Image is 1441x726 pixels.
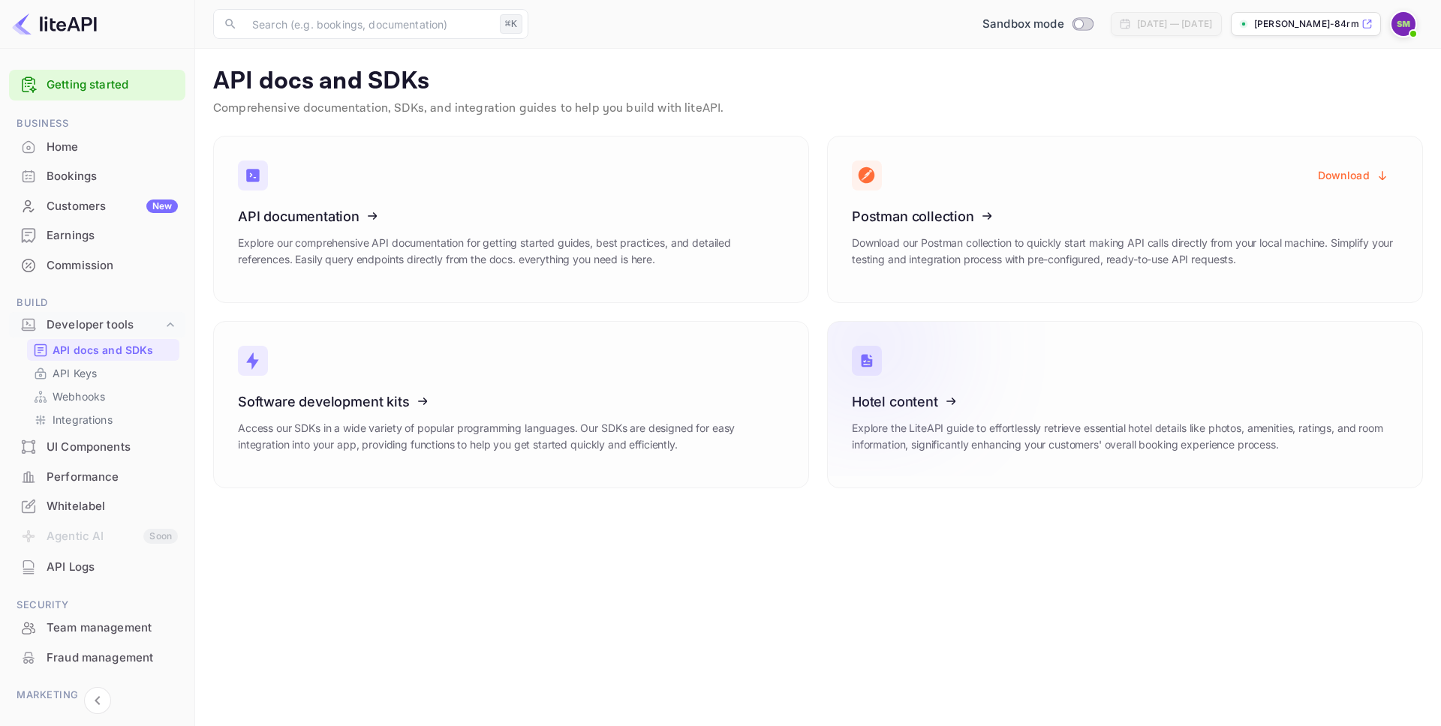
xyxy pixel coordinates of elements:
[33,412,173,427] a: Integrations
[47,498,178,515] div: Whitelabel
[9,433,185,462] div: UI Components
[9,597,185,613] span: Security
[213,100,1423,118] p: Comprehensive documentation, SDKs, and integration guides to help you build with liteAPI.
[9,463,185,490] a: Performance
[47,559,178,576] div: API Logs
[53,365,97,381] p: API Keys
[146,199,178,213] div: New
[33,342,173,358] a: API docs and SDKs
[9,613,185,641] a: Team management
[47,469,178,486] div: Performance
[53,412,113,427] p: Integrations
[9,251,185,279] a: Commission
[9,613,185,643] div: Team management
[12,12,97,36] img: LiteAPI logo
[9,643,185,673] div: Fraud management
[9,192,185,220] a: CustomersNew
[213,321,809,488] a: Software development kitsAccess our SDKs in a wide variety of popular programming languages. Our ...
[27,362,179,384] div: API Keys
[9,687,185,703] span: Marketing
[9,643,185,671] a: Fraud management
[47,76,178,94] a: Getting started
[27,409,179,430] div: Integrations
[1391,12,1415,36] img: Steve Magno
[238,420,784,453] p: Access our SDKs in a wide variety of popular programming languages. Our SDKs are designed for eas...
[9,553,185,580] a: API Logs
[213,136,809,303] a: API documentationExplore our comprehensive API documentation for getting started guides, best pra...
[9,133,185,162] div: Home
[47,227,178,244] div: Earnings
[33,388,173,404] a: Webhooks
[852,208,1398,224] h3: Postman collection
[9,221,185,249] a: Earnings
[9,221,185,250] div: Earnings
[9,295,185,311] span: Build
[27,339,179,361] div: API docs and SDKs
[9,192,185,221] div: CustomersNew
[238,394,784,409] h3: Software development kits
[852,394,1398,409] h3: Hotel content
[1309,160,1398,190] button: Download
[976,16,1099,33] div: Switch to Production mode
[9,115,185,132] span: Business
[9,312,185,338] div: Developer tools
[47,168,178,185] div: Bookings
[982,16,1064,33] span: Sandbox mode
[213,67,1423,97] p: API docs and SDKs
[27,385,179,407] div: Webhooks
[9,553,185,582] div: API Logs
[47,649,178,667] div: Fraud management
[47,316,163,334] div: Developer tools
[53,342,154,358] p: API docs and SDKs
[53,388,105,404] p: Webhooks
[47,619,178,637] div: Team management
[852,420,1398,453] p: Explore the LiteAPI guide to effortlessly retrieve essential hotel details like photos, amenities...
[827,321,1423,488] a: Hotel contentExplore the LiteAPI guide to effortlessly retrieve essential hotel details like phot...
[1137,17,1212,31] div: [DATE] — [DATE]
[33,365,173,381] a: API Keys
[84,687,111,714] button: Collapse navigation
[47,139,178,156] div: Home
[500,14,522,34] div: ⌘K
[9,492,185,521] div: Whitelabel
[9,70,185,100] div: Getting started
[238,208,784,224] h3: API documentation
[238,235,784,268] p: Explore our comprehensive API documentation for getting started guides, best practices, and detai...
[9,433,185,460] a: UI Components
[9,162,185,190] a: Bookings
[1254,17,1358,31] p: [PERSON_NAME]-84rmi.nuit...
[9,463,185,492] div: Performance
[47,439,178,456] div: UI Components
[47,198,178,215] div: Customers
[9,251,185,280] div: Commission
[9,492,185,520] a: Whitelabel
[47,257,178,274] div: Commission
[852,235,1398,268] p: Download our Postman collection to quickly start making API calls directly from your local machin...
[243,9,494,39] input: Search (e.g. bookings, documentation)
[9,162,185,191] div: Bookings
[9,133,185,160] a: Home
